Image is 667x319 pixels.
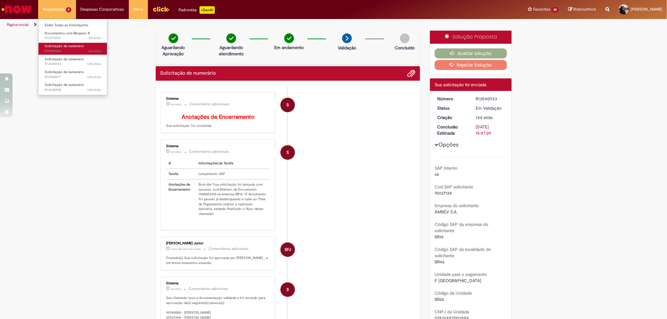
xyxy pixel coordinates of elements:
[476,124,505,136] div: [DATE] 15:47:09
[166,114,270,128] p: Sua solicitação foi concluída.
[87,75,101,79] span: 13d atrás
[476,114,505,121] div: 16/09/2025 16:47:05
[182,113,255,121] b: Anotações de Encerramento
[45,75,101,80] span: R13540917
[280,98,295,112] div: System
[286,145,289,160] span: S
[435,165,457,171] b: SAP Interim
[171,102,182,106] span: 4m atrás
[552,7,559,12] span: 20
[568,7,596,12] a: Rascunhos
[38,43,107,54] a: Aberto R13559583 : Solicitação de numerário
[280,282,295,297] div: System
[226,33,236,43] img: check-circle-green.png
[45,87,101,92] span: R13540905
[342,33,352,43] img: arrow-next.png
[88,36,101,40] span: 3d atrás
[285,242,291,257] span: SFJ
[7,22,28,27] a: Página inicial
[171,287,181,291] time: 25/09/2025 19:37:35
[169,33,178,43] img: check-circle-green.png
[160,71,216,76] h2: Solicitação de numerário Histórico de tíquete
[45,44,84,48] span: Solicitação de numerário
[338,45,356,51] p: Validação
[189,149,230,154] small: Comentários adicionais
[435,259,445,265] span: BR46
[189,286,229,292] small: Comentários adicionais
[407,69,415,77] button: Adicionar anexos
[153,4,169,14] img: click_logo_yellow_360x200.png
[274,44,304,51] p: Em andamento
[435,209,457,215] span: AMBEV S.A.
[435,172,439,177] span: s4
[45,31,90,36] span: Documentos com Bloqueio R
[430,30,512,44] div: Solução Proposta
[87,75,101,79] time: 16/09/2025 16:45:41
[45,57,84,62] span: Solicitação de numerário
[200,6,215,14] p: +GenAi
[166,179,196,219] th: Anotações de Encerramento
[533,6,550,12] span: Favoritos
[166,242,270,245] div: [PERSON_NAME] Junior
[435,247,491,258] b: Código SAP da localidade do solicitante
[166,256,270,265] p: Prezado(a), Sua solicitação foi aprovada por [PERSON_NAME] , e em breve estaremos atuando.
[166,282,270,285] div: Sistema
[196,179,270,219] td: Bom dia! Sua solicitação foi lançada com sucesso, com Número de Documento 1900023310 na empresa B...
[179,6,215,14] div: Padroniza
[87,87,101,92] span: 13d atrás
[476,105,505,111] div: Em Validação
[286,282,289,297] span: S
[432,114,471,121] dt: Criação
[209,246,249,252] small: Comentários adicionais
[166,97,270,101] div: Sistema
[171,102,182,106] time: 29/09/2025 09:44:04
[88,36,101,40] time: 26/09/2025 14:51:34
[43,6,65,12] span: Requisições
[81,6,124,12] span: Despesas Corporativas
[45,82,84,87] span: Solicitação de numerário
[432,124,471,136] dt: Conclusão Estimada
[286,97,289,112] span: S
[171,247,201,251] time: 29/09/2025 08:28:37
[476,115,493,120] time: 16/09/2025 16:47:05
[216,44,246,57] p: Aguardando atendimento
[280,145,295,160] div: System
[400,33,410,43] img: img-circle-grey.png
[38,22,107,29] a: Exibir Todas as Solicitações
[435,222,488,233] b: Código SAP da empresa do solicitante
[435,290,472,296] b: Código da Unidade
[66,7,71,12] span: 5
[166,158,196,169] th: #
[476,96,505,102] div: R13540933
[158,44,189,57] p: Aguardando Aprovação
[435,278,481,283] span: F. [GEOGRAPHIC_DATA]
[574,6,596,12] span: Rascunhos
[476,115,493,120] span: 13d atrás
[435,82,486,87] span: Sua solicitação foi enviada
[45,62,101,67] span: R13540933
[38,19,107,95] ul: Requisições
[88,49,101,53] span: 6d atrás
[87,62,101,66] span: 13d atrás
[45,36,101,41] span: R13570961
[1,3,33,16] img: ServiceNow
[395,45,415,51] p: Concluído
[45,70,84,74] span: Solicitação de numerário
[171,150,182,154] time: 29/09/2025 09:44:02
[5,19,440,31] ul: Trilhas de página
[189,102,230,107] small: Comentários adicionais
[280,242,295,257] div: Sergio Fahd Junior
[432,105,471,111] dt: Status
[435,234,444,240] span: BR16
[435,272,487,277] b: Unidade para o pagamento
[38,69,107,80] a: Aberto R13540917 : Solicitação de numerário
[166,169,196,179] th: Tarefa
[171,287,181,291] span: 4d atrás
[435,190,452,196] span: 90127124
[38,82,107,93] a: Aberto R13540905 : Solicitação de numerário
[171,247,201,251] span: cerca de uma hora atrás
[284,33,294,43] img: check-circle-green.png
[631,7,662,12] span: [PERSON_NAME]
[134,6,143,12] span: More
[166,144,270,148] div: Sistema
